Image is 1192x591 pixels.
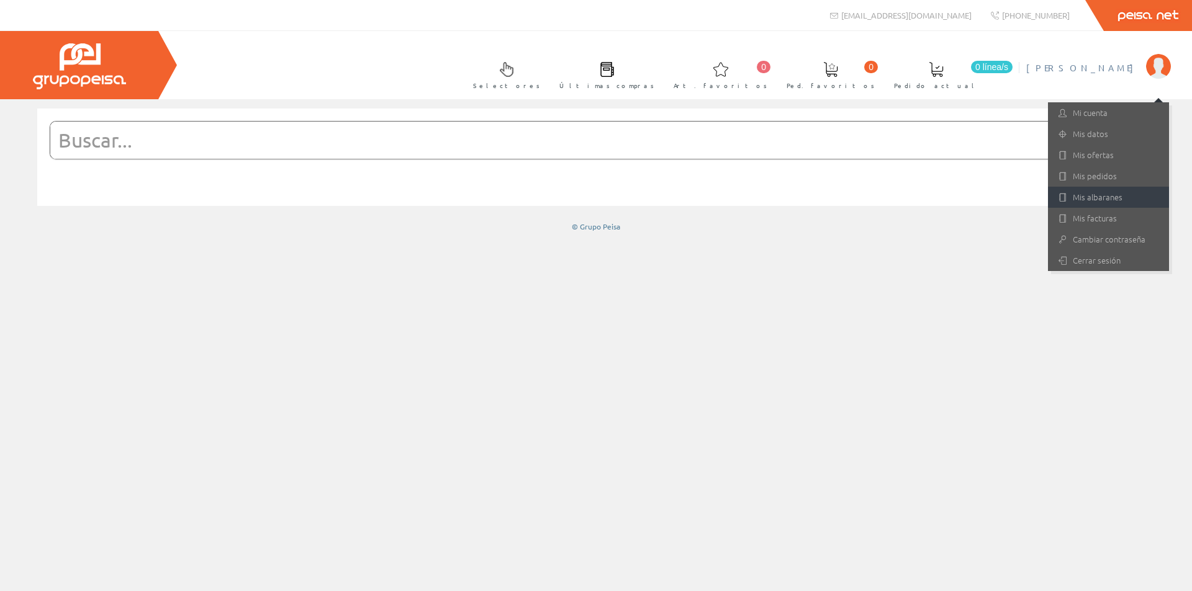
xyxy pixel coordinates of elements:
[1048,229,1169,250] a: Cambiar contraseña
[1048,250,1169,271] a: Cerrar sesión
[971,61,1013,73] span: 0 línea/s
[787,79,875,92] span: Ped. favoritos
[473,79,540,92] span: Selectores
[547,51,661,97] a: Últimas compras
[674,79,767,92] span: Art. favoritos
[864,61,878,73] span: 0
[37,221,1155,232] div: © Grupo Peisa
[461,51,546,97] a: Selectores
[1048,123,1169,144] a: Mis datos
[1048,102,1169,123] a: Mi cuenta
[894,79,978,92] span: Pedido actual
[1002,10,1070,20] span: [PHONE_NUMBER]
[1048,144,1169,166] a: Mis ofertas
[1048,187,1169,208] a: Mis albaranes
[559,79,654,92] span: Últimas compras
[757,61,770,73] span: 0
[1048,166,1169,187] a: Mis pedidos
[841,10,972,20] span: [EMAIL_ADDRESS][DOMAIN_NAME]
[1026,61,1140,74] span: [PERSON_NAME]
[50,122,1111,159] input: Buscar...
[1026,51,1171,63] a: [PERSON_NAME]
[1048,208,1169,229] a: Mis facturas
[33,43,126,89] img: Grupo Peisa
